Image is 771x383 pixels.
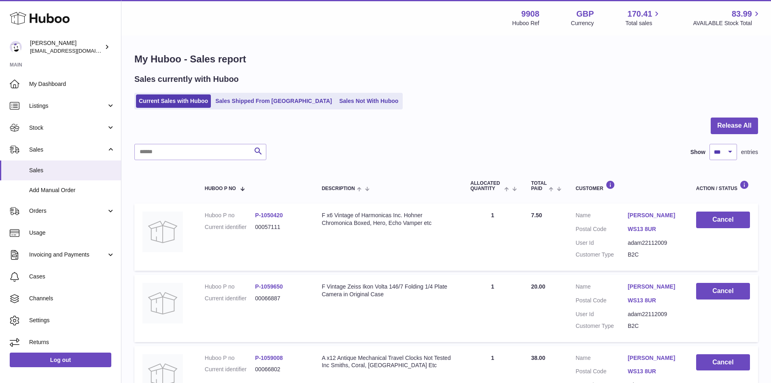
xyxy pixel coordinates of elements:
[521,9,539,19] strong: 9908
[531,181,547,191] span: Total paid
[29,295,115,302] span: Channels
[255,283,283,290] a: P-1059650
[576,251,628,259] dt: Customer Type
[628,310,680,318] dd: adam22112009
[625,9,661,27] a: 170.41 Total sales
[29,80,115,88] span: My Dashboard
[255,212,283,218] a: P-1050420
[205,186,236,191] span: Huboo P no
[30,39,103,55] div: [PERSON_NAME]
[462,275,523,342] td: 1
[711,118,758,134] button: Release All
[627,9,652,19] span: 170.41
[628,283,680,291] a: [PERSON_NAME]
[29,124,106,132] span: Stock
[255,355,283,361] a: P-1059008
[696,212,750,228] button: Cancel
[628,239,680,247] dd: adam22112009
[322,212,454,227] div: F x6 Vintage of Harmonicas Inc. Hohner Chromonica Boxed, Hero, Echo Vamper etc
[336,94,401,108] a: Sales Not With Huboo
[693,19,761,27] span: AVAILABLE Stock Total
[30,47,119,54] span: [EMAIL_ADDRESS][DOMAIN_NAME]
[576,297,628,306] dt: Postal Code
[628,354,680,362] a: [PERSON_NAME]
[136,94,211,108] a: Current Sales with Huboo
[212,94,335,108] a: Sales Shipped From [GEOGRAPHIC_DATA]
[576,212,628,221] dt: Name
[255,366,306,373] dd: 00066802
[29,273,115,280] span: Cases
[732,9,752,19] span: 83.99
[10,353,111,367] a: Log out
[470,181,502,191] span: ALLOCATED Quantity
[29,207,106,215] span: Orders
[142,283,183,323] img: no-photo.jpg
[255,295,306,302] dd: 00066887
[576,283,628,293] dt: Name
[696,283,750,300] button: Cancel
[628,251,680,259] dd: B2C
[576,225,628,235] dt: Postal Code
[628,322,680,330] dd: B2C
[29,317,115,324] span: Settings
[696,354,750,371] button: Cancel
[576,310,628,318] dt: User Id
[205,295,255,302] dt: Current identifier
[29,146,106,154] span: Sales
[134,53,758,66] h1: My Huboo - Sales report
[625,19,661,27] span: Total sales
[576,9,594,19] strong: GBP
[576,239,628,247] dt: User Id
[531,355,545,361] span: 38.00
[255,223,306,231] dd: 00057111
[741,148,758,156] span: entries
[693,9,761,27] a: 83.99 AVAILABLE Stock Total
[322,354,454,370] div: A x12 Antique Mechanical Travel Clocks Not Tested Inc Smiths, Coral, [GEOGRAPHIC_DATA] Etc
[29,251,106,259] span: Invoicing and Payments
[29,186,115,194] span: Add Manual Order
[29,229,115,237] span: Usage
[512,19,539,27] div: Huboo Ref
[696,180,750,191] div: Action / Status
[142,212,183,252] img: no-photo.jpg
[462,203,523,271] td: 1
[531,212,542,218] span: 7.50
[628,297,680,304] a: WS13 8UR
[322,283,454,298] div: F Vintage Zeiss Ikon Volta 146/7 Folding 1/4 Plate Camera in Original Case
[690,148,705,156] label: Show
[134,74,239,85] h2: Sales currently with Huboo
[205,366,255,373] dt: Current identifier
[628,225,680,233] a: WS13 8UR
[205,223,255,231] dt: Current identifier
[571,19,594,27] div: Currency
[576,354,628,364] dt: Name
[205,212,255,219] dt: Huboo P no
[576,180,680,191] div: Customer
[576,322,628,330] dt: Customer Type
[29,167,115,174] span: Sales
[628,212,680,219] a: [PERSON_NAME]
[205,283,255,291] dt: Huboo P no
[29,338,115,346] span: Returns
[10,41,22,53] img: tbcollectables@hotmail.co.uk
[205,354,255,362] dt: Huboo P no
[322,186,355,191] span: Description
[531,283,545,290] span: 20.00
[628,368,680,375] a: WS13 8UR
[29,102,106,110] span: Listings
[576,368,628,377] dt: Postal Code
